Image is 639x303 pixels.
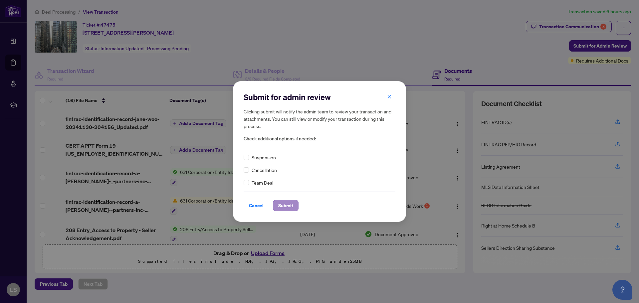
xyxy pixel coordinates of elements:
[249,200,264,211] span: Cancel
[252,166,277,174] span: Cancellation
[244,135,395,143] span: Check additional options if needed:
[244,108,395,130] h5: Clicking submit will notify the admin team to review your transaction and attachments. You can st...
[244,92,395,102] h2: Submit for admin review
[612,280,632,300] button: Open asap
[273,200,299,211] button: Submit
[244,200,269,211] button: Cancel
[252,179,273,186] span: Team Deal
[387,94,392,99] span: close
[252,154,276,161] span: Suspension
[278,200,293,211] span: Submit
